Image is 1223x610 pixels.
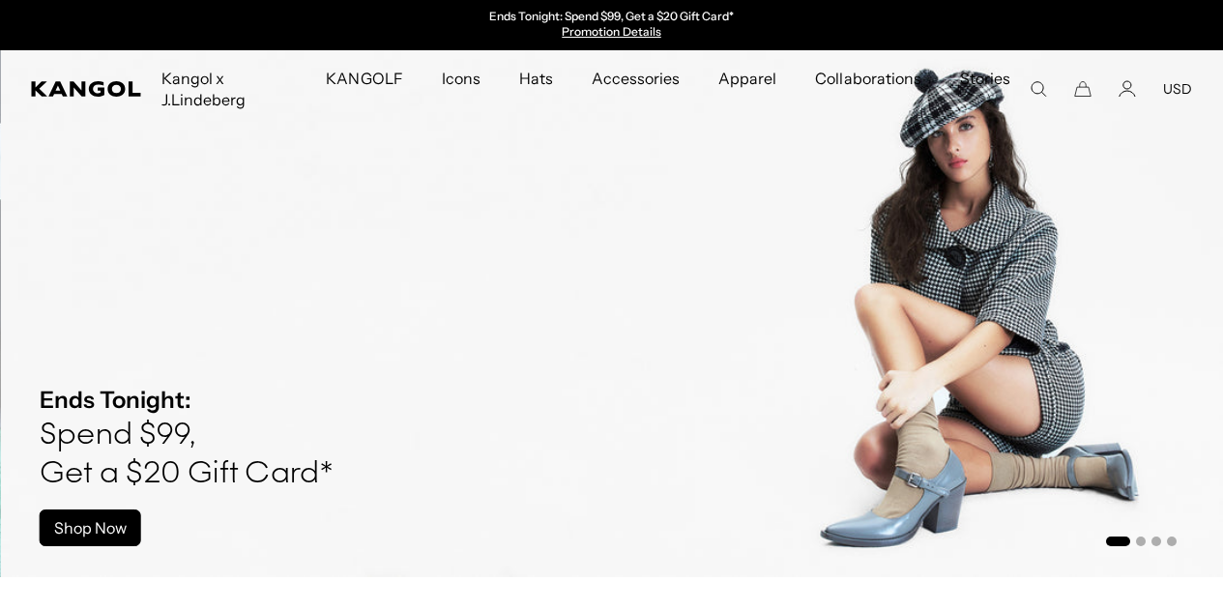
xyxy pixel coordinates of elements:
button: Go to slide 2 [1136,537,1146,546]
a: Apparel [699,50,796,106]
button: Go to slide 3 [1151,537,1161,546]
div: Announcement [413,10,811,41]
a: Kangol x J.Lindeberg [142,50,306,128]
summary: Search here [1030,80,1047,98]
a: Accessories [572,50,699,106]
span: Icons [442,50,480,106]
button: Cart [1074,80,1092,98]
a: Promotion Details [562,24,660,39]
span: Apparel [718,50,776,106]
ul: Select a slide to show [1104,533,1177,548]
button: USD [1163,80,1192,98]
a: Shop Now [40,509,141,546]
a: Kangol [31,81,142,97]
div: 1 of 2 [413,10,811,41]
a: Icons [422,50,500,106]
a: Account [1119,80,1136,98]
span: Kangol x J.Lindeberg [161,50,287,128]
p: Ends Tonight: Spend $99, Get a $20 Gift Card* [489,10,734,25]
a: Stories [941,50,1030,128]
span: Hats [519,50,553,106]
span: KANGOLF [326,50,402,106]
button: Go to slide 1 [1106,537,1130,546]
span: Stories [960,50,1010,128]
a: Collaborations [796,50,940,106]
a: Hats [500,50,572,106]
a: KANGOLF [306,50,422,106]
h4: Get a $20 Gift Card* [40,455,333,494]
button: Go to slide 4 [1167,537,1177,546]
span: Collaborations [815,50,920,106]
h4: Spend $99, [40,417,333,455]
span: Accessories [592,50,680,106]
slideshow-component: Announcement bar [413,10,811,41]
strong: Ends Tonight: [40,386,191,414]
